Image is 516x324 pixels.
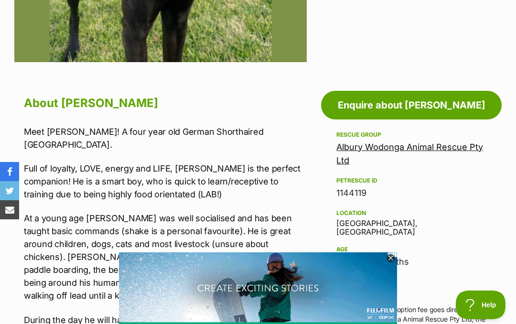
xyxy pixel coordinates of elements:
div: Location [336,209,486,217]
p: Meet [PERSON_NAME]! A four year old German Shorthaired [GEOGRAPHIC_DATA]. [24,125,307,151]
iframe: Advertisement [84,276,432,319]
div: Age [336,246,486,253]
div: [GEOGRAPHIC_DATA], [GEOGRAPHIC_DATA] [336,207,486,237]
iframe: Help Scout Beacon - Open [456,291,506,319]
p: Full of loyalty, LOVE, energy and LIFE, [PERSON_NAME] is the perfect companion! He is a smart boy... [24,162,307,201]
h2: About [PERSON_NAME] [24,93,307,114]
p: At a young age [PERSON_NAME] was well socialised and has been taught basic commands (shake is a p... [24,212,307,302]
a: Albury Wodonga Animal Rescue Pty Ltd [336,142,483,165]
div: 4 years 4 months [336,255,486,269]
a: Enquire about [PERSON_NAME] [321,91,502,119]
div: 1144119 [336,186,486,200]
div: PetRescue ID [336,177,486,184]
div: Rescue group [336,131,486,139]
